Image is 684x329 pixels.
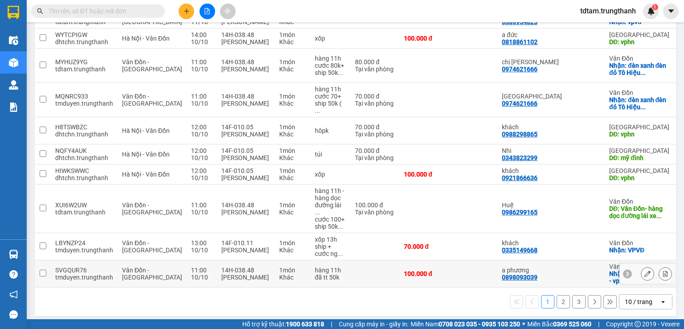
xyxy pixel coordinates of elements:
[279,100,306,107] div: Khác
[663,4,679,19] button: caret-down
[55,66,113,73] div: tdtam.trungthanh
[502,247,537,254] div: 0335149668
[315,216,346,230] div: cước 100+ ship 50k (đã tt cho lái xe )
[502,131,537,138] div: 0988298865
[647,7,655,15] img: icon-new-feature
[609,96,669,111] div: Nhận: đèn xanh đèn đỏ Tô Hiệu Cẩm Phả -VPVĐ
[625,297,652,306] div: 10 / trang
[9,270,18,279] span: question-circle
[191,38,212,45] div: 10/10
[122,127,170,134] span: Hà Nội - Vân Đồn
[279,31,306,38] div: 1 món
[609,174,669,181] div: DĐ: vphn
[221,154,270,161] div: [PERSON_NAME]
[315,107,320,114] span: ...
[609,38,669,45] div: DĐ: vphn
[221,66,270,73] div: [PERSON_NAME]
[641,267,654,280] div: Sửa đơn hàng
[502,66,537,73] div: 0974621666
[640,69,646,76] span: ...
[55,154,113,161] div: dhtchn.trungthanh
[331,319,332,329] span: |
[221,31,270,38] div: 14H-038.48
[315,243,346,257] div: ship + cước ng nhận thanh toán
[635,321,641,327] span: copyright
[609,247,669,254] div: Nhận: VPVĐ
[191,267,212,274] div: 11:00
[221,202,270,209] div: 14H-038.48
[49,6,154,16] input: Tìm tên, số ĐT hoặc mã đơn
[55,31,113,38] div: WYTCPIGW
[221,247,270,254] div: [PERSON_NAME]
[286,321,324,328] strong: 1900 633 818
[609,154,669,161] div: DĐ: mỹ đình
[55,38,113,45] div: dhtchn.trungthanh
[279,154,306,161] div: Khác
[279,267,306,274] div: 1 món
[315,151,346,158] div: túi
[221,131,270,138] div: [PERSON_NAME]
[653,4,656,10] span: 1
[221,267,270,274] div: 14H-038.48
[609,18,669,25] div: Nhận: vpvđ
[355,100,395,107] div: Tại văn phòng
[355,66,395,73] div: Tại văn phòng
[221,174,270,181] div: [PERSON_NAME]
[279,247,306,254] div: Khác
[191,239,212,247] div: 13:00
[191,93,212,100] div: 11:00
[404,171,448,178] div: 100.000 đ
[502,239,562,247] div: khách
[279,147,306,154] div: 1 món
[55,247,113,254] div: tmduyen.trungthanh
[55,123,113,131] div: H8TSWBZC
[221,274,270,281] div: [PERSON_NAME]
[191,66,212,73] div: 10/10
[122,267,182,281] span: Vân Đồn - [GEOGRAPHIC_DATA]
[315,187,346,216] div: hàng 11h -hàng dọc đường lái xe Quyền
[221,209,270,216] div: [PERSON_NAME]
[315,274,346,281] div: đã tt 50k
[122,151,170,158] span: Hà Nội - Vân Đồn
[9,290,18,299] span: notification
[502,267,562,274] div: a phương
[279,239,306,247] div: 1 món
[122,58,182,73] span: Vân Đồn - [GEOGRAPHIC_DATA]
[279,174,306,181] div: Khác
[439,321,520,328] strong: 0708 023 035 - 0935 103 250
[315,171,346,178] div: xốp
[199,4,215,19] button: file-add
[191,247,212,254] div: 10/10
[502,123,562,131] div: khách
[55,167,113,174] div: HIWKSWWC
[242,319,324,329] span: Hỗ trợ kỹ thuật:
[183,8,190,14] span: plus
[191,58,212,66] div: 11:00
[315,93,346,114] div: cước 70+ ship 50k ( đtt cho lái xe )
[279,123,306,131] div: 1 món
[55,100,113,107] div: tmduyen.trungthanh
[404,35,448,42] div: 100.000 đ
[122,202,182,216] span: Vân Đồn - [GEOGRAPHIC_DATA]
[55,202,113,209] div: XUI6W2UW
[609,131,669,138] div: DĐ: vphn
[9,310,18,319] span: message
[191,167,212,174] div: 12:00
[609,89,669,96] div: Vân Đồn
[191,202,212,209] div: 11:00
[279,209,306,216] div: Khác
[502,202,562,209] div: Huệ
[660,298,667,305] svg: open
[221,123,270,131] div: 14F-010.05
[527,319,591,329] span: Miền Bắc
[598,319,599,329] span: |
[122,93,182,107] span: Vân Đồn - [GEOGRAPHIC_DATA]
[221,38,270,45] div: [PERSON_NAME]
[609,31,669,38] div: [GEOGRAPHIC_DATA]
[221,100,270,107] div: [PERSON_NAME]
[221,239,270,247] div: 14F-010.11
[9,80,18,90] img: warehouse-icon
[609,55,669,62] div: Vân Đồn
[55,274,113,281] div: tmduyen.trungthanh
[338,223,343,230] span: ...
